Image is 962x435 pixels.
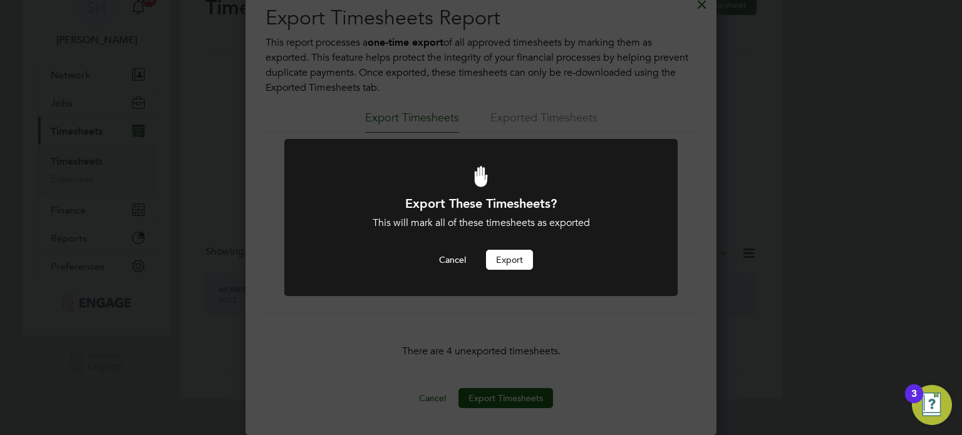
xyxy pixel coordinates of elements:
[318,195,644,212] h1: Export These Timesheets?
[318,217,644,230] div: This will mark all of these timesheets as exported
[912,385,952,425] button: Open Resource Center, 3 new notifications
[486,250,533,270] button: Export
[429,250,476,270] button: Cancel
[911,394,917,410] div: 3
